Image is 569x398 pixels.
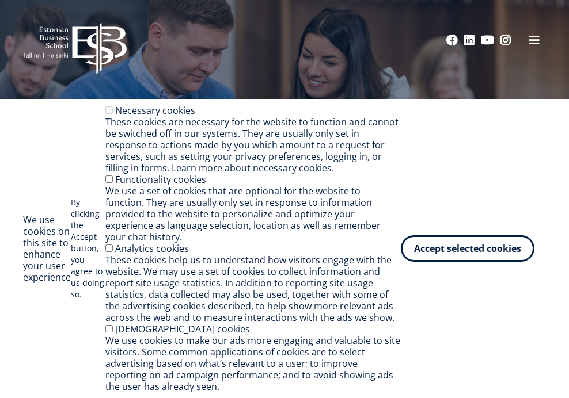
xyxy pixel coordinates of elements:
div: We use a set of cookies that are optional for the website to function. They are usually only set ... [105,185,401,243]
a: Linkedin [464,35,475,46]
a: Youtube [481,35,494,46]
div: We use cookies to make our ads more engaging and valuable to site visitors. Some common applicati... [105,335,401,392]
div: These cookies help us to understand how visitors engage with the website. We may use a set of coo... [105,254,401,323]
label: Functionality cookies [115,173,206,186]
h2: We use cookies on this site to enhance your user experience [23,214,71,283]
p: By clicking the Accept button, you agree to us doing so. [71,197,105,300]
button: Accept selected cookies [401,235,534,262]
a: Facebook [446,35,458,46]
label: Analytics cookies [115,242,189,255]
a: Instagram [500,35,511,46]
label: Necessary cookies [115,104,195,117]
div: These cookies are necessary for the website to function and cannot be switched off in our systems... [105,116,401,174]
label: [DEMOGRAPHIC_DATA] cookies [115,323,250,335]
